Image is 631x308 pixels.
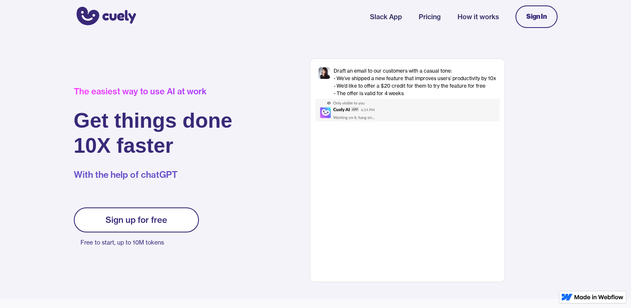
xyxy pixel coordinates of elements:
a: home [74,1,136,32]
img: Made in Webflow [574,295,623,300]
a: Sign up for free [74,207,199,232]
div: The easiest way to use AI at work [74,86,233,96]
a: How it works [458,12,499,22]
p: With the help of chatGPT [74,168,233,181]
a: Pricing [419,12,441,22]
h1: Get things done 10X faster [74,108,233,158]
a: Sign In [515,5,558,28]
div: Sign up for free [106,215,167,225]
a: Slack App [370,12,402,22]
div: Sign In [526,13,547,20]
p: Free to start, up to 10M tokens [80,237,199,248]
div: Draft an email to our customers with a casual tone: - We’ve shipped a new feature that improves u... [334,67,496,97]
